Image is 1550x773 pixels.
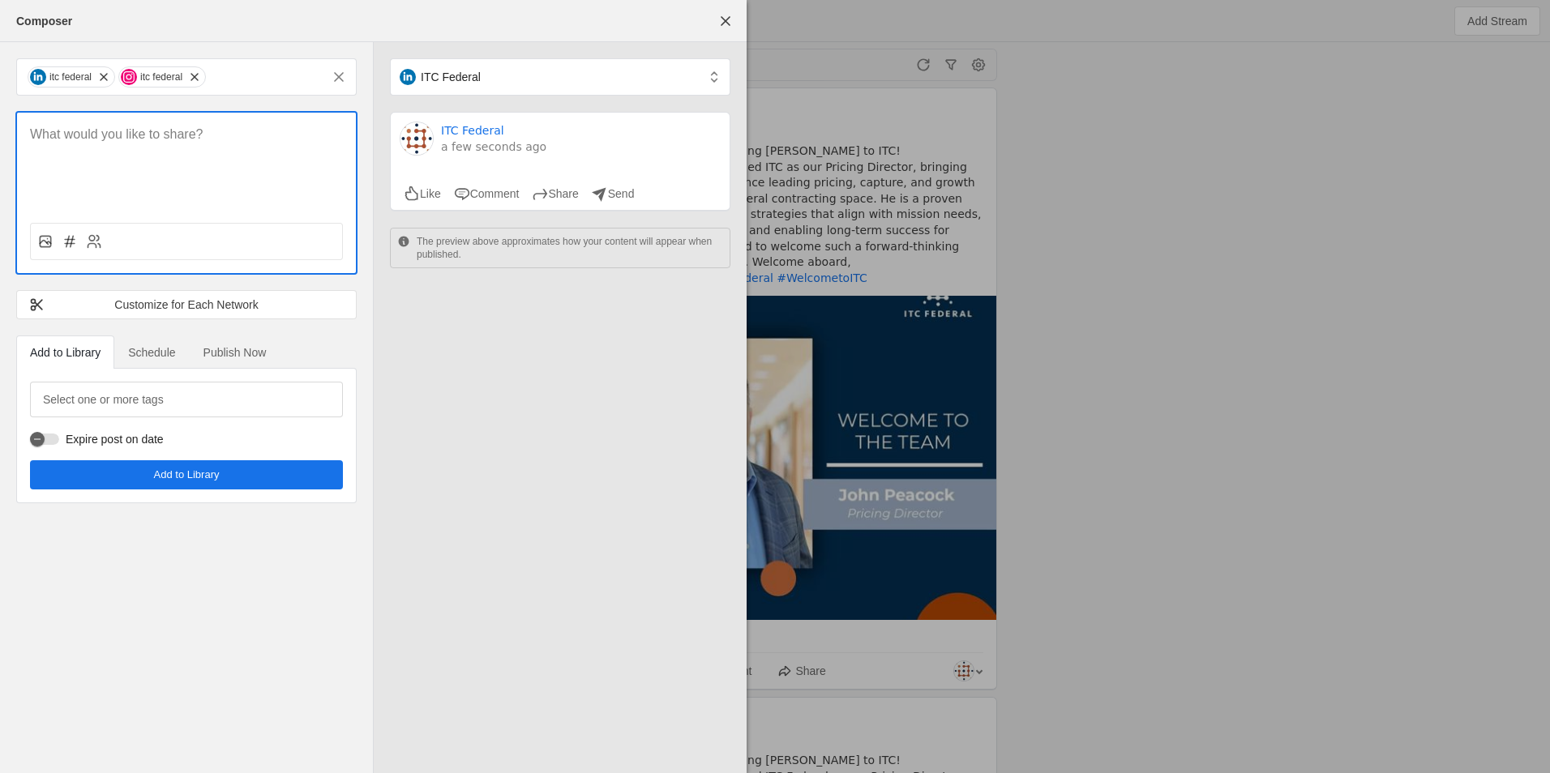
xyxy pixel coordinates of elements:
span: Add to Library [154,467,220,483]
button: Remove all [324,62,353,92]
li: Send [592,186,635,202]
p: The preview above approximates how your content will appear when published. [417,235,723,261]
li: Share [532,186,578,202]
button: Customize for Each Network [16,290,357,319]
div: itc federal [140,70,182,83]
span: Add to Library [30,347,101,358]
span: Schedule [128,347,175,358]
div: Customize for Each Network [29,297,344,313]
label: Expire post on date [59,431,164,447]
img: cache [400,122,433,155]
li: Like [404,186,441,202]
mat-label: Select one or more tags [43,390,164,409]
button: Add to Library [30,460,343,489]
span: ITC Federal [421,69,481,85]
a: a few seconds ago [441,139,546,155]
li: Comment [454,186,520,202]
div: itc federal [49,70,92,83]
a: ITC Federal [441,122,504,139]
div: Composer [16,13,72,29]
span: Publish Now [203,347,267,358]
